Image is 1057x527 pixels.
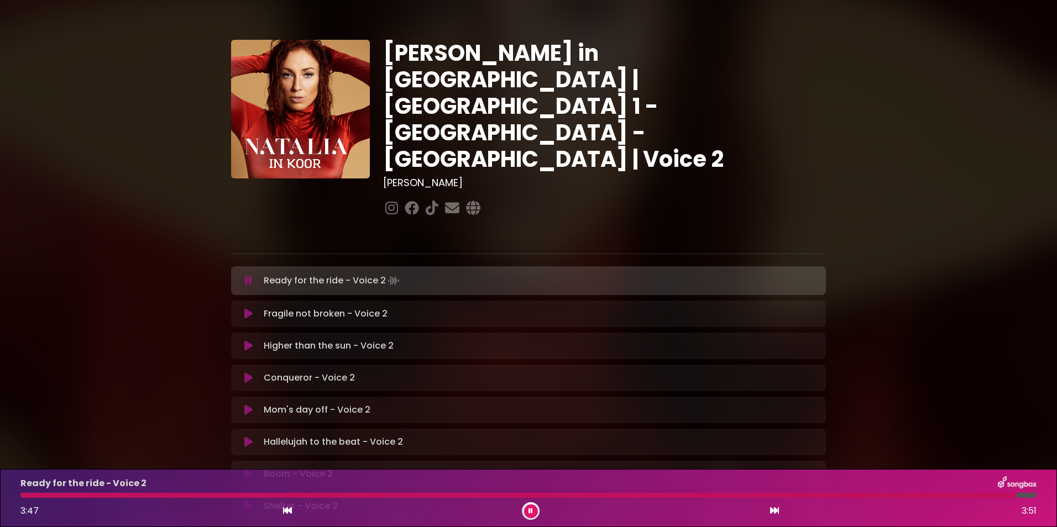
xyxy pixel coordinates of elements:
span: 3:47 [20,504,39,517]
img: songbox-logo-white.png [998,476,1037,491]
p: Mom's day off - Voice 2 [264,403,370,417]
h1: [PERSON_NAME] in [GEOGRAPHIC_DATA] | [GEOGRAPHIC_DATA] 1 - [GEOGRAPHIC_DATA] - [GEOGRAPHIC_DATA] ... [383,40,826,172]
p: Ready for the ride - Voice 2 [20,477,146,490]
p: Hallelujah to the beat - Voice 2 [264,435,403,449]
p: Fragile not broken - Voice 2 [264,307,388,320]
img: YTVS25JmS9CLUqXqkEhs [231,40,370,178]
span: 3:51 [1022,504,1037,518]
p: Conqueror - Voice 2 [264,371,355,384]
p: Higher than the sun - Voice 2 [264,339,394,352]
p: Ready for the ride - Voice 2 [264,273,401,288]
h3: [PERSON_NAME] [383,177,826,189]
p: Boom - Voice 2 [264,467,333,481]
img: waveform4.gif [386,273,401,288]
